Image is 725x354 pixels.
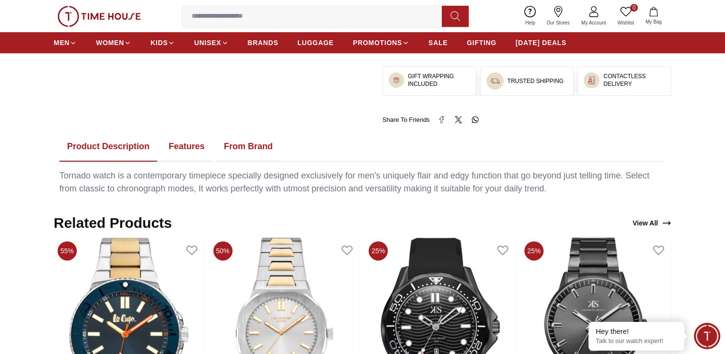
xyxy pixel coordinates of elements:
[58,6,141,27] img: ...
[392,76,400,84] img: ...
[467,34,496,51] a: GIFTING
[631,216,673,230] a: View All
[54,38,69,47] span: MEN
[521,19,539,26] span: Help
[603,72,665,88] h3: CONTACTLESS DELIVERY
[614,19,638,26] span: Wishlist
[596,337,677,345] p: Talk to our watch expert!
[353,38,402,47] span: PROMOTIONS
[213,241,232,260] span: 50%
[369,241,388,260] span: 25%
[353,34,409,51] a: PROMOTIONS
[96,38,124,47] span: WOMEN
[59,169,666,195] p: Tornado watch is a contemporary timepiece specially designed exclusively for men's uniquely flair...
[694,323,720,349] div: Chat Widget
[519,4,541,28] a: Help
[194,38,221,47] span: UNISEX
[150,38,168,47] span: KIDS
[428,34,448,51] a: SALE
[633,218,671,228] div: View All
[587,76,596,84] img: ...
[524,241,543,260] span: 25%
[216,132,280,162] button: From Brand
[490,76,500,86] img: ...
[642,18,666,25] span: My Bag
[298,34,334,51] a: LUGGAGE
[382,115,430,125] span: Share To Friends
[516,38,566,47] span: [DATE] DEALS
[467,38,496,47] span: GIFTING
[630,4,638,12] span: 0
[640,5,667,27] button: My Bag
[408,72,470,88] h3: GIFT WRAPPING INCLUDED
[58,241,77,260] span: 55%
[543,19,574,26] span: Our Stores
[161,132,212,162] button: Features
[96,34,131,51] a: WOMEN
[248,34,278,51] a: BRANDS
[577,19,610,26] span: My Account
[54,214,172,232] h2: Related Products
[150,34,175,51] a: KIDS
[248,38,278,47] span: BRANDS
[541,4,575,28] a: Our Stores
[54,34,77,51] a: MEN
[507,77,564,85] h3: TRUSTED SHIPPING
[612,4,640,28] a: 0Wishlist
[59,132,157,162] button: Product Description
[194,34,228,51] a: UNISEX
[596,327,677,336] div: Hey there!
[298,38,334,47] span: LUGGAGE
[516,34,566,51] a: [DATE] DEALS
[428,38,448,47] span: SALE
